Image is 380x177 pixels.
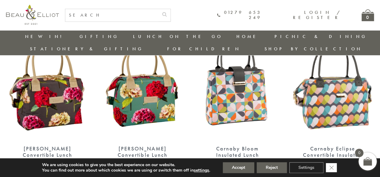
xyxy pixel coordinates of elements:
[236,33,261,40] a: Home
[101,33,184,140] img: Sarah Kelleher convertible lunch bag teal
[25,33,66,40] a: New in!
[289,162,323,173] button: Settings
[293,9,340,21] a: Login / Register
[196,33,279,176] a: Carnaby Bloom Insulated Lunch Handbag Carnaby Bloom Insulated Lunch Handbag £24.99
[42,168,210,173] p: You can find out more about which cookies we are using or switch them off in .
[257,162,287,173] button: Reject
[326,163,337,172] button: Close GDPR Cookie Banner
[112,146,173,164] div: [PERSON_NAME] Convertible Lunch Bag Teal
[167,46,241,52] a: For Children
[265,46,362,52] a: Shop by collection
[80,33,119,40] a: Gifting
[291,33,374,140] img: Carnaby eclipse convertible lunch bag
[196,33,279,140] img: Carnaby Bloom Insulated Lunch Handbag
[133,33,222,40] a: Lunch On The Go
[274,33,367,40] a: Picnic & Dining
[355,149,363,157] span: 0
[101,33,184,176] a: Sarah Kelleher convertible lunch bag teal [PERSON_NAME] Convertible Lunch Bag Teal £19.99
[65,9,158,21] input: SEARCH
[6,33,89,176] a: Sarah Kelleher Lunch Bag Dark Stone [PERSON_NAME] Convertible Lunch Bag Dark Stone £19.99
[291,33,374,176] a: Carnaby eclipse convertible lunch bag Carnaby Eclipse Convertible Insulated Lunch Bag £19.99
[302,146,363,164] div: Carnaby Eclipse Convertible Insulated Lunch Bag
[6,5,59,25] img: logo
[194,168,209,173] button: settings
[207,146,268,164] div: Carnaby Bloom Insulated Lunch Handbag
[17,146,78,164] div: [PERSON_NAME] Convertible Lunch Bag Dark Stone
[217,10,261,21] a: 01279 653 249
[223,162,254,173] button: Accept
[6,33,89,140] img: Sarah Kelleher Lunch Bag Dark Stone
[30,46,143,52] a: Stationery & Gifting
[42,162,210,168] p: We are using cookies to give you the best experience on our website.
[362,9,374,21] a: 0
